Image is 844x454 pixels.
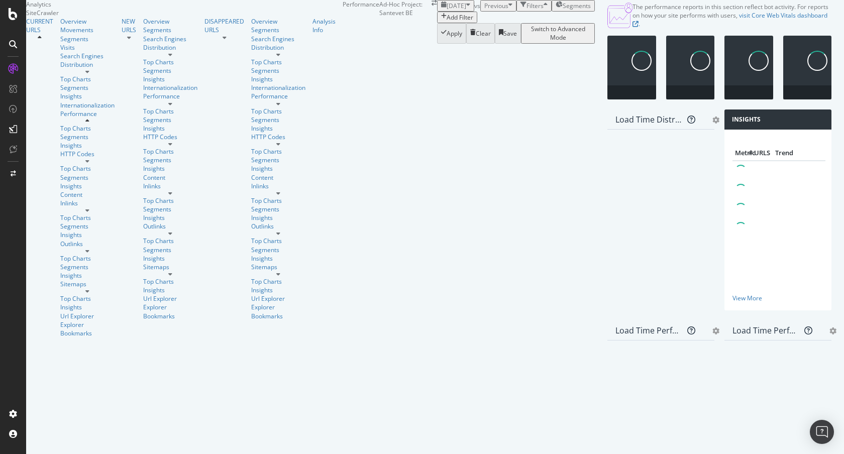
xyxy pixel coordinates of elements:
[143,58,197,66] div: Top Charts
[60,222,115,231] a: Segments
[251,147,305,156] div: Top Charts
[60,35,115,43] div: Segments
[60,182,115,190] a: Insights
[60,303,115,311] a: Insights
[143,303,197,320] a: Explorer Bookmarks
[607,3,632,28] img: CjTTJyXI.png
[251,173,305,182] a: Content
[712,117,719,124] div: gear
[143,237,197,245] a: Top Charts
[60,263,115,271] a: Segments
[251,277,305,286] div: Top Charts
[60,280,115,288] div: Sitemaps
[732,115,761,125] h4: Insights
[251,286,305,294] a: Insights
[60,294,115,303] div: Top Charts
[251,17,305,26] div: Overview
[143,124,197,133] div: Insights
[143,26,197,34] div: Segments
[143,173,197,182] a: Content
[60,60,115,69] a: Distribution
[251,107,305,116] div: Top Charts
[60,254,115,263] a: Top Charts
[60,141,115,150] a: Insights
[251,75,305,83] a: Insights
[251,133,305,141] div: HTTP Codes
[26,9,343,17] div: SiteCrawler
[143,286,197,294] a: Insights
[60,199,115,207] div: Inlinks
[251,92,305,100] a: Performance
[60,124,115,133] div: Top Charts
[60,173,115,182] a: Segments
[251,182,305,190] a: Inlinks
[122,17,136,34] a: NEW URLS
[251,196,305,205] div: Top Charts
[312,17,336,34] a: Analysis Info
[60,133,115,141] a: Segments
[143,156,197,164] a: Segments
[251,237,305,245] div: Top Charts
[143,116,197,124] div: Segments
[60,17,115,26] div: Overview
[503,29,517,38] div: Save
[143,263,197,271] a: Sitemaps
[251,66,305,75] a: Segments
[60,109,115,118] a: Performance
[143,277,197,286] div: Top Charts
[204,17,244,34] a: DISAPPEARED URLS
[437,23,466,43] button: Apply
[143,246,197,254] div: Segments
[60,26,115,34] a: Movements
[251,116,305,124] a: Segments
[143,43,197,52] div: Distribution
[60,240,115,248] a: Outlinks
[251,164,305,173] a: Insights
[60,92,115,100] div: Insights
[251,83,305,92] a: Internationalization
[143,75,197,83] div: Insights
[251,26,305,34] a: Segments
[251,303,305,320] a: Explorer Bookmarks
[60,164,115,173] a: Top Charts
[60,190,115,199] div: Content
[251,205,305,213] a: Segments
[60,150,115,158] div: HTTP Codes
[251,222,305,231] div: Outlinks
[143,205,197,213] div: Segments
[251,156,305,164] a: Segments
[143,17,197,26] a: Overview
[437,12,477,23] button: Add Filter
[60,213,115,222] div: Top Charts
[251,58,305,66] div: Top Charts
[60,231,115,239] div: Insights
[251,254,305,263] a: Insights
[251,124,305,133] div: Insights
[143,222,197,231] a: Outlinks
[251,294,305,303] div: Url Explorer
[251,35,294,43] a: Search Engines
[60,271,115,280] a: Insights
[251,213,305,222] a: Insights
[143,35,186,43] a: Search Engines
